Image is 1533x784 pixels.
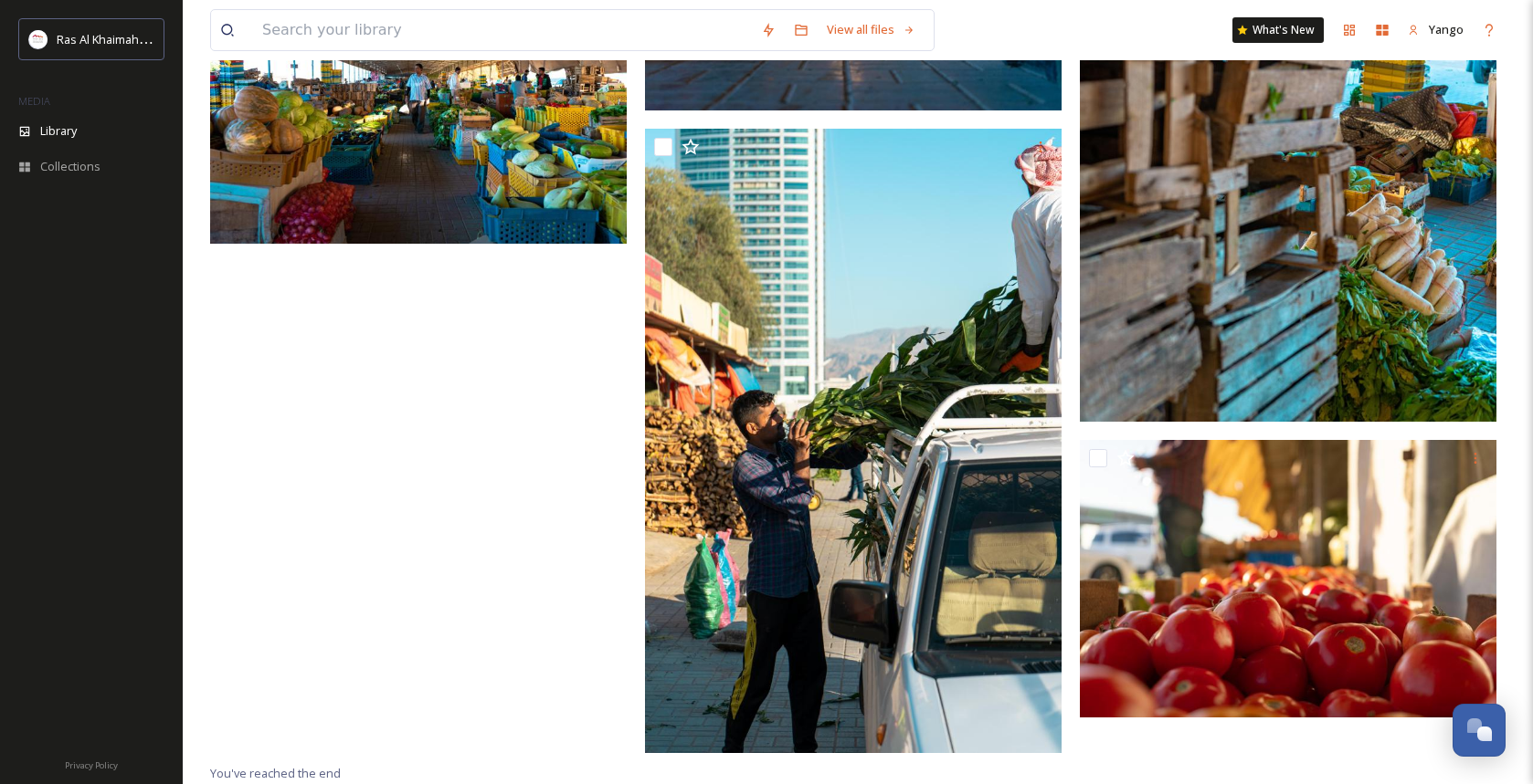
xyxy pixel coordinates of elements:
span: Collections [40,158,100,175]
span: Ras Al Khaimah Tourism Development Authority [57,30,315,47]
img: Corniche Vegetable Market 1.jpg [1080,440,1496,717]
img: Logo_RAKTDA_RGB-01.png [29,30,48,48]
a: View all files [818,12,925,47]
a: Privacy Policy [65,753,118,775]
input: Search your library [253,10,752,50]
img: Corniche Vegetable Market 2.jpg [645,129,1062,753]
span: MEDIA [18,94,50,108]
span: Library [40,122,77,140]
span: Privacy Policy [65,759,118,771]
span: You've reached the end [210,765,341,781]
span: Yango [1429,21,1464,37]
button: Open Chat [1453,704,1506,757]
a: Yango [1399,12,1473,47]
a: What's New [1232,17,1324,43]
